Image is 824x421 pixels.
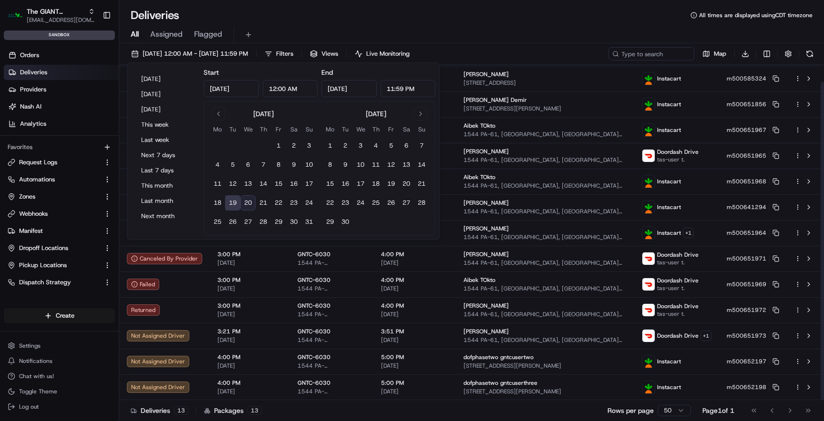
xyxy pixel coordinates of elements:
span: Instacart [657,100,681,108]
span: m500641294 [727,203,766,211]
span: [DATE] [381,285,448,292]
span: Aibek TOkto [463,276,495,284]
span: GNTC-6030 [298,328,330,335]
input: Time [381,80,436,97]
button: The GIANT Company [27,7,84,16]
p: Welcome 👋 [10,38,174,53]
button: 1 [322,138,338,153]
img: doordash_logo_v2.png [642,330,655,342]
button: 31 [301,214,317,230]
span: Instacart [657,203,681,211]
button: Failed [127,279,159,290]
span: m500585324 [727,75,766,82]
button: m500651968 [727,178,779,185]
button: 7 [256,157,271,172]
button: 28 [256,214,271,230]
span: Create [56,311,74,320]
button: [DATE] [137,72,194,86]
h1: Deliveries [131,8,179,23]
button: The GIANT CompanyThe GIANT Company[EMAIL_ADDRESS][DOMAIN_NAME] [4,4,99,27]
button: 24 [301,195,317,210]
span: 4:00 PM [381,276,448,284]
span: 1544 PA-[STREET_ADDRESS] [298,336,366,344]
span: [EMAIL_ADDRESS][DOMAIN_NAME] [27,16,95,24]
span: m500651964 [727,229,766,237]
a: Nash AI [4,99,119,114]
span: 1544 PA-61, [GEOGRAPHIC_DATA], [GEOGRAPHIC_DATA] 17901, [GEOGRAPHIC_DATA] [463,285,627,292]
button: Next month [137,210,194,223]
button: Last week [137,133,194,147]
span: [PERSON_NAME] [463,70,509,78]
span: tas-user t. [657,156,699,163]
div: Canceled By Provider [127,253,202,264]
span: Filters [276,50,293,58]
span: 4:00 PM [217,353,282,361]
button: 21 [414,176,429,191]
button: 26 [383,195,399,210]
span: Map [714,50,726,58]
th: Thursday [368,124,383,134]
button: 9 [338,157,353,172]
th: Monday [322,124,338,134]
button: Map [698,47,731,60]
span: m500651967 [727,126,766,134]
img: doordash_logo_v2.png [642,278,655,291]
span: Toggle Theme [19,388,57,395]
span: Instacart [657,358,681,365]
span: [PERSON_NAME] Demir [463,96,527,104]
a: Orders [4,48,119,63]
img: doordash_logo_v2.png [642,252,655,265]
span: m500652197 [727,358,766,365]
span: Doordash Drive [657,251,699,259]
button: 23 [286,195,301,210]
span: 1544 PA-61, [GEOGRAPHIC_DATA], [GEOGRAPHIC_DATA] 17901, [GEOGRAPHIC_DATA] [463,208,627,215]
img: instacart_logo.png [642,355,655,368]
span: Automations [19,175,55,184]
span: Analytics [20,120,46,128]
button: 18 [210,195,225,210]
button: Create [4,308,115,323]
input: Type to search [608,47,694,60]
span: Doordash Drive [657,277,699,284]
button: Request Logs [4,155,115,170]
span: [DATE] [381,362,448,370]
span: Settings [19,342,41,350]
span: Dispatch Strategy [19,278,71,287]
a: 💻API Documentation [77,134,157,151]
span: Instacart [657,126,681,134]
span: m500651973 [727,332,766,340]
a: Powered byPylon [67,161,115,169]
a: Manifest [8,227,100,235]
span: 5:00 PM [381,353,448,361]
button: Last month [137,194,194,208]
span: dofphasetwo gntcuserthree [463,379,537,387]
button: 13 [240,176,256,191]
div: [DATE] [366,109,386,119]
span: 1544 PA-[STREET_ADDRESS] [298,311,366,318]
button: m500651964 [727,229,779,237]
span: Nash AI [20,102,41,111]
th: Sunday [414,124,429,134]
button: Go to next month [414,107,427,120]
img: instacart_logo.png [642,175,655,188]
span: 1544 PA-61, [GEOGRAPHIC_DATA], [GEOGRAPHIC_DATA] 17901, [GEOGRAPHIC_DATA] [463,233,627,241]
span: [PERSON_NAME] [463,199,509,207]
span: [PERSON_NAME] [463,328,509,335]
img: instacart_logo.png [642,72,655,85]
button: 29 [322,214,338,230]
th: Tuesday [338,124,353,134]
span: Live Monitoring [366,50,410,58]
span: Request Logs [19,158,57,167]
button: 17 [353,176,368,191]
a: Dispatch Strategy [8,278,100,287]
span: 3:51 PM [381,328,448,335]
button: Refresh [803,47,816,60]
th: Friday [271,124,286,134]
button: 13 [399,157,414,172]
span: Instacart [657,75,681,82]
button: 16 [338,176,353,191]
span: Flagged [194,29,222,40]
span: tas-user t. [657,310,699,318]
div: We're available if you need us! [32,100,121,108]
